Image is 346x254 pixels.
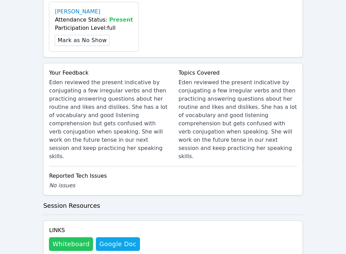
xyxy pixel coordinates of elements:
div: Attendance Status: [55,16,133,24]
h3: Session Resources [43,201,303,211]
div: Participation Level: full [55,24,133,32]
button: Mark as No Show [55,35,110,46]
a: Google Doc [96,237,140,251]
div: Eden reviewed the present indicative by conjugating a few irregular verbs and then practicing ans... [49,78,167,161]
button: Whiteboard [49,237,93,251]
span: Present [109,16,133,23]
a: [PERSON_NAME] [55,8,100,16]
div: Topics Covered [179,69,297,77]
div: Eden reviewed the present indicative by conjugating a few irregular verbs and then practicing ans... [179,78,297,161]
div: Reported Tech Issues [49,172,297,180]
div: Your Feedback [49,69,167,77]
span: No issues [49,182,75,189]
h4: Links [49,226,140,234]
